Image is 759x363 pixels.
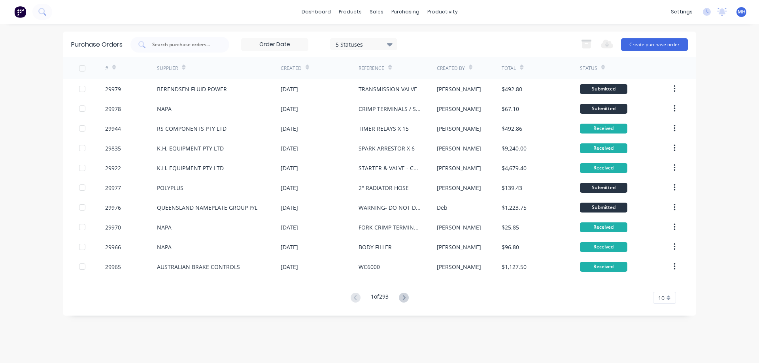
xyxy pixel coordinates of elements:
[105,184,121,192] div: 29977
[157,243,172,251] div: NAPA
[105,85,121,93] div: 29979
[105,243,121,251] div: 29966
[359,124,409,133] div: TIMER RELAYS X 15
[502,203,527,212] div: $1,223.75
[580,163,627,173] div: Received
[105,203,121,212] div: 29976
[281,223,298,231] div: [DATE]
[580,124,627,134] div: Received
[157,85,227,93] div: BERENDSEN FLUID POWER
[105,263,121,271] div: 29965
[105,124,121,133] div: 29944
[366,6,387,18] div: sales
[157,184,183,192] div: POLYPLUS
[71,40,123,49] div: Purchase Orders
[281,184,298,192] div: [DATE]
[105,65,108,72] div: #
[281,124,298,133] div: [DATE]
[502,85,522,93] div: $492.80
[502,65,516,72] div: Total
[359,243,392,251] div: BODY FILLER
[502,105,519,113] div: $67.10
[437,164,481,172] div: [PERSON_NAME]
[437,223,481,231] div: [PERSON_NAME]
[281,263,298,271] div: [DATE]
[335,6,366,18] div: products
[502,164,527,172] div: $4,679.40
[359,263,380,271] div: WC6000
[281,105,298,113] div: [DATE]
[580,183,627,193] div: Submitted
[437,105,481,113] div: [PERSON_NAME]
[667,6,697,18] div: settings
[359,105,421,113] div: CRIMP TERMINALS / SPIRAL WRAP
[437,184,481,192] div: [PERSON_NAME]
[423,6,462,18] div: productivity
[359,203,421,212] div: WARNING- DO NOT DISCONNECT
[437,263,481,271] div: [PERSON_NAME]
[105,164,121,172] div: 29922
[580,222,627,232] div: Received
[157,164,224,172] div: K.H. EQUIPMENT PTY LTD
[580,104,627,114] div: Submitted
[157,263,240,271] div: AUSTRALIAN BRAKE CONTROLS
[359,85,417,93] div: TRANSMISSION VALVE
[298,6,335,18] a: dashboard
[281,144,298,152] div: [DATE]
[658,294,665,302] span: 10
[371,292,389,304] div: 1 of 293
[359,184,409,192] div: 2" RADIATOR HOSE
[281,203,298,212] div: [DATE]
[14,6,26,18] img: Factory
[437,203,447,212] div: Deb
[281,85,298,93] div: [DATE]
[336,40,392,48] div: 5 Statuses
[437,243,481,251] div: [PERSON_NAME]
[157,223,172,231] div: NAPA
[437,85,481,93] div: [PERSON_NAME]
[157,105,172,113] div: NAPA
[281,65,302,72] div: Created
[621,38,688,51] button: Create purchase order
[157,144,224,152] div: K.H. EQUIPMENT PTY LTD
[502,184,522,192] div: $139.43
[502,243,519,251] div: $96.80
[502,124,522,133] div: $492.86
[105,223,121,231] div: 29970
[105,144,121,152] div: 29835
[157,124,227,133] div: RS COMPONENTS PTY LTD
[437,144,481,152] div: [PERSON_NAME]
[580,65,597,72] div: Status
[359,164,421,172] div: STARTER & VALVE - CAT DP25
[437,65,465,72] div: Created By
[359,223,421,231] div: FORK CRIMP TERMINALS
[359,144,415,152] div: SPARK ARRESTOR X 6
[580,262,627,272] div: Received
[359,65,384,72] div: Reference
[151,41,217,49] input: Search purchase orders...
[281,243,298,251] div: [DATE]
[157,203,257,212] div: QUEENSLAND NAMEPLATE GROUP P/L
[105,105,121,113] div: 29978
[502,144,527,152] div: $9,240.00
[281,164,298,172] div: [DATE]
[580,84,627,94] div: Submitted
[580,143,627,153] div: Received
[580,203,627,213] div: Submitted
[242,39,308,51] input: Order Date
[738,8,746,15] span: MH
[580,242,627,252] div: Received
[157,65,178,72] div: Supplier
[502,263,527,271] div: $1,127.50
[437,124,481,133] div: [PERSON_NAME]
[502,223,519,231] div: $25.85
[387,6,423,18] div: purchasing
